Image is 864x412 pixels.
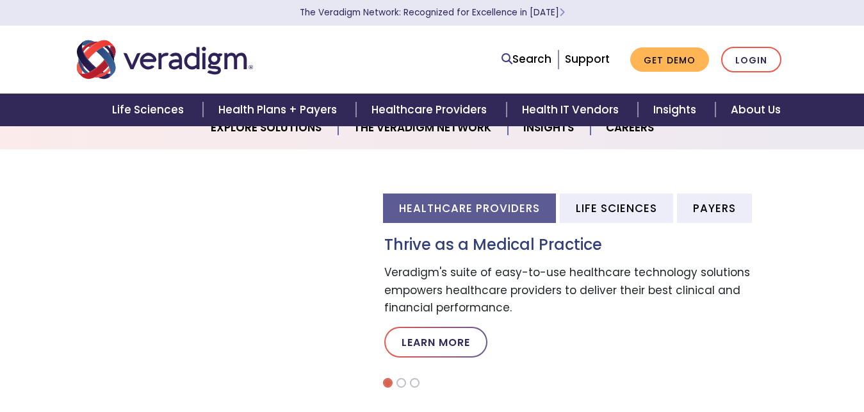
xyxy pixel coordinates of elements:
[383,194,556,222] li: Healthcare Providers
[203,94,356,126] a: Health Plans + Payers
[77,38,253,81] img: Veradigm logo
[559,6,565,19] span: Learn More
[721,47,781,73] a: Login
[591,111,669,144] a: Careers
[300,6,565,19] a: The Veradigm Network: Recognized for Excellence in [DATE]Learn More
[97,94,203,126] a: Life Sciences
[630,47,709,72] a: Get Demo
[677,194,752,222] li: Payers
[508,111,591,144] a: Insights
[384,236,788,254] h3: Thrive as a Medical Practice
[560,194,673,222] li: Life Sciences
[338,111,508,144] a: The Veradigm Network
[638,94,715,126] a: Insights
[384,264,788,317] p: Veradigm's suite of easy-to-use healthcare technology solutions empowers healthcare providers to ...
[565,51,610,67] a: Support
[195,111,338,144] a: Explore Solutions
[507,94,638,126] a: Health IT Vendors
[715,94,796,126] a: About Us
[356,94,506,126] a: Healthcare Providers
[501,51,551,68] a: Search
[384,327,487,358] a: Learn More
